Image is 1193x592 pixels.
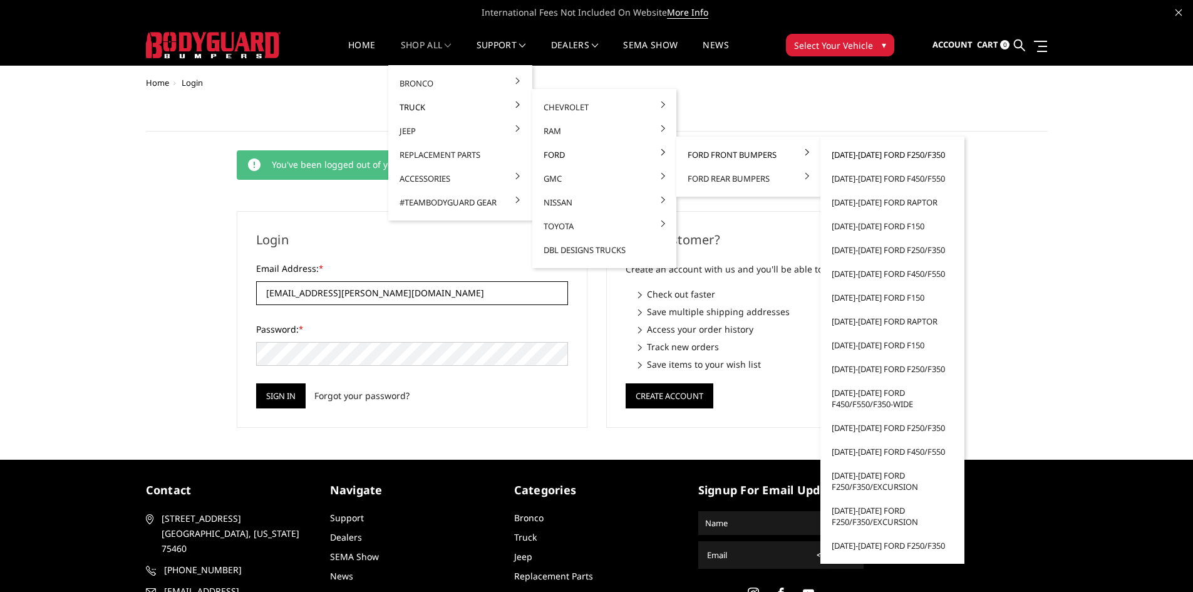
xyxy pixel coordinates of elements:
h5: signup for email updates [698,482,864,499]
a: Ford Rear Bumpers [681,167,815,190]
a: Nissan [537,190,671,214]
a: Bronco [393,71,527,95]
a: SEMA Show [623,41,678,65]
a: Dealers [330,531,362,543]
input: Name [700,513,862,533]
img: BODYGUARD BUMPERS [146,32,281,58]
a: Replacement Parts [393,143,527,167]
a: Truck [393,95,527,119]
span: [PHONE_NUMBER] [164,563,309,578]
li: Access your order history [638,323,937,336]
a: Create Account [626,388,713,400]
a: Cart 0 [977,28,1010,62]
h2: Login [256,231,568,249]
a: Support [330,512,364,524]
span: Account [932,39,973,50]
a: Support [477,41,526,65]
a: Chevrolet [537,95,671,119]
a: [DATE]-[DATE] Ford F250/F350/Excursion [825,464,959,499]
a: Jeep [393,119,527,143]
a: [DATE]-[DATE] Ford F150 [825,333,959,357]
li: Track new orders [638,340,937,353]
a: [DATE]-[DATE] Ford F150 [825,214,959,238]
h5: Navigate [330,482,495,499]
a: Truck [514,531,537,543]
h5: contact [146,482,311,499]
a: [DATE]-[DATE] Ford F450/F550 [825,440,959,464]
a: [DATE]-[DATE] Ford Raptor [825,190,959,214]
span: 0 [1000,40,1010,49]
a: [DATE]-[DATE] Ford F150 [825,286,959,309]
a: SEMA Show [330,551,379,563]
a: [DATE]-[DATE] Ford F450/F550 [825,167,959,190]
span: Select Your Vehicle [794,39,873,52]
a: [DATE]-[DATE] Ford F450/F550/F350-wide [825,381,959,416]
span: You've been logged out of your account successfully. [272,158,493,170]
a: Ford Front Bumpers [681,143,815,167]
span: [STREET_ADDRESS] [GEOGRAPHIC_DATA], [US_STATE] 75460 [162,511,307,556]
a: Ford [537,143,671,167]
a: Ram [537,119,671,143]
a: [DATE]-[DATE] Ford F450/F550 [825,262,959,286]
a: [DATE]-[DATE] Ford F250/F350 [825,357,959,381]
li: Check out faster [638,288,937,301]
a: Jeep [514,551,532,563]
button: Select Your Vehicle [786,34,894,56]
a: Replacement Parts [514,570,593,582]
label: Email Address: [256,262,568,275]
a: [DATE]-[DATE] Ford F250/F350 [825,416,959,440]
span: Cart [977,39,998,50]
a: Forgot your password? [314,389,410,402]
a: Toyota [537,214,671,238]
a: GMC [537,167,671,190]
a: [DATE]-[DATE] Ford F250/F350 [825,534,959,558]
label: Password: [256,323,568,336]
a: [DATE]-[DATE] Ford F250/F350 [825,143,959,167]
a: DBL Designs Trucks [537,238,671,262]
a: [DATE]-[DATE] Ford F250/F350 [825,238,959,262]
input: Sign in [256,383,306,408]
a: News [330,570,353,582]
li: Save items to your wish list [638,358,937,371]
h5: Categories [514,482,679,499]
a: [DATE]-[DATE] Ford F250/F350/Excursion [825,499,959,534]
a: shop all [401,41,452,65]
a: Account [932,28,973,62]
a: Accessories [393,167,527,190]
h1: Sign in [146,100,1048,132]
button: Create Account [626,383,713,408]
span: ▾ [882,38,886,51]
h2: New Customer? [626,231,937,249]
a: [PHONE_NUMBER] [146,563,311,578]
input: Email [702,545,811,565]
a: #TeamBodyguard Gear [393,190,527,214]
a: News [703,41,728,65]
p: Create an account with us and you'll be able to: [626,262,937,277]
li: Save multiple shipping addresses [638,305,937,318]
a: [DATE]-[DATE] Ford Raptor [825,309,959,333]
a: Bronco [514,512,544,524]
a: Home [348,41,375,65]
span: Login [182,77,203,88]
a: Dealers [551,41,599,65]
a: More Info [667,6,708,19]
a: Home [146,77,169,88]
